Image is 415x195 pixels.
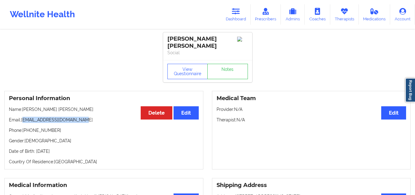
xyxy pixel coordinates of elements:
a: Prescribers [251,4,281,25]
a: Medications [359,4,390,25]
h3: Shipping Address [217,182,406,189]
a: Account [390,4,415,25]
button: Delete [141,106,172,120]
div: [PERSON_NAME] [PERSON_NAME] [167,35,248,50]
p: Name: [PERSON_NAME] [PERSON_NAME] [9,106,199,112]
a: Therapists [330,4,359,25]
button: View Questionnaire [167,64,208,79]
a: Admins [281,4,305,25]
a: Dashboard [221,4,251,25]
p: Phone: [PHONE_NUMBER] [9,127,199,133]
p: Country Of Residence: [GEOGRAPHIC_DATA] [9,159,199,165]
p: Therapist: N/A [217,117,406,123]
a: Notes [207,64,248,79]
p: Provider: N/A [217,106,406,112]
p: Email: [EMAIL_ADDRESS][DOMAIN_NAME] [9,117,199,123]
a: Report Bug [405,78,415,102]
h3: Medical Information [9,182,199,189]
img: Image%2Fplaceholer-image.png [237,37,248,42]
button: Edit [174,106,198,120]
button: Edit [381,106,406,120]
p: Gender: [DEMOGRAPHIC_DATA] [9,138,199,144]
p: Date of Birth: [DATE] [9,148,199,154]
h3: Medical Team [217,95,406,102]
a: Coaches [305,4,330,25]
h3: Personal Information [9,95,199,102]
p: Social [167,50,248,56]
